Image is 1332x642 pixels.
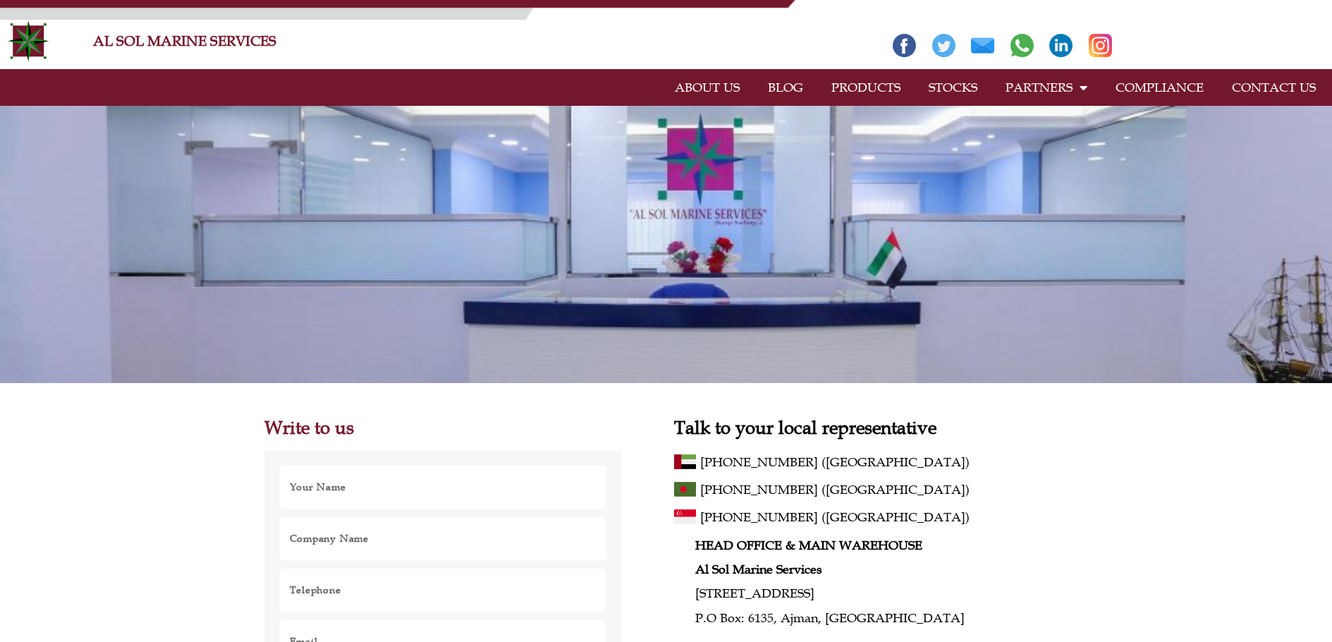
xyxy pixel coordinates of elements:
span: [PHONE_NUMBER] ([GEOGRAPHIC_DATA]) [700,451,970,473]
input: Company Name [279,516,608,561]
h2: Talk to your local representative [674,418,1068,437]
a: PRODUCTS [817,71,915,104]
img: Alsolmarine-logo [7,20,49,62]
a: [PHONE_NUMBER] ([GEOGRAPHIC_DATA]) [700,478,1068,501]
strong: HEAD OFFICE & MAIN WAREHOUSE [695,538,922,553]
a: [PHONE_NUMBER] ([GEOGRAPHIC_DATA]) [700,451,1068,473]
a: AL SOL MARINE SERVICES [93,32,276,49]
span: [PHONE_NUMBER] ([GEOGRAPHIC_DATA]) [700,478,970,501]
span: [PHONE_NUMBER] ([GEOGRAPHIC_DATA]) [700,506,970,528]
a: BLOG [754,71,817,104]
a: COMPLIANCE [1101,71,1218,104]
a: CONTACT US [1218,71,1330,104]
a: STOCKS [915,71,991,104]
input: Only numbers and phone characters (#, -, *, etc) are accepted. [279,568,608,612]
a: PARTNERS [991,71,1101,104]
h2: Write to us [264,418,622,437]
input: Your Name [279,465,608,509]
a: ABOUT US [661,71,754,104]
strong: Al Sol Marine Services [695,562,822,577]
a: [PHONE_NUMBER] ([GEOGRAPHIC_DATA]) [700,506,1068,528]
p: [STREET_ADDRESS] P.O Box: 6135, Ajman, [GEOGRAPHIC_DATA] [695,533,1068,630]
